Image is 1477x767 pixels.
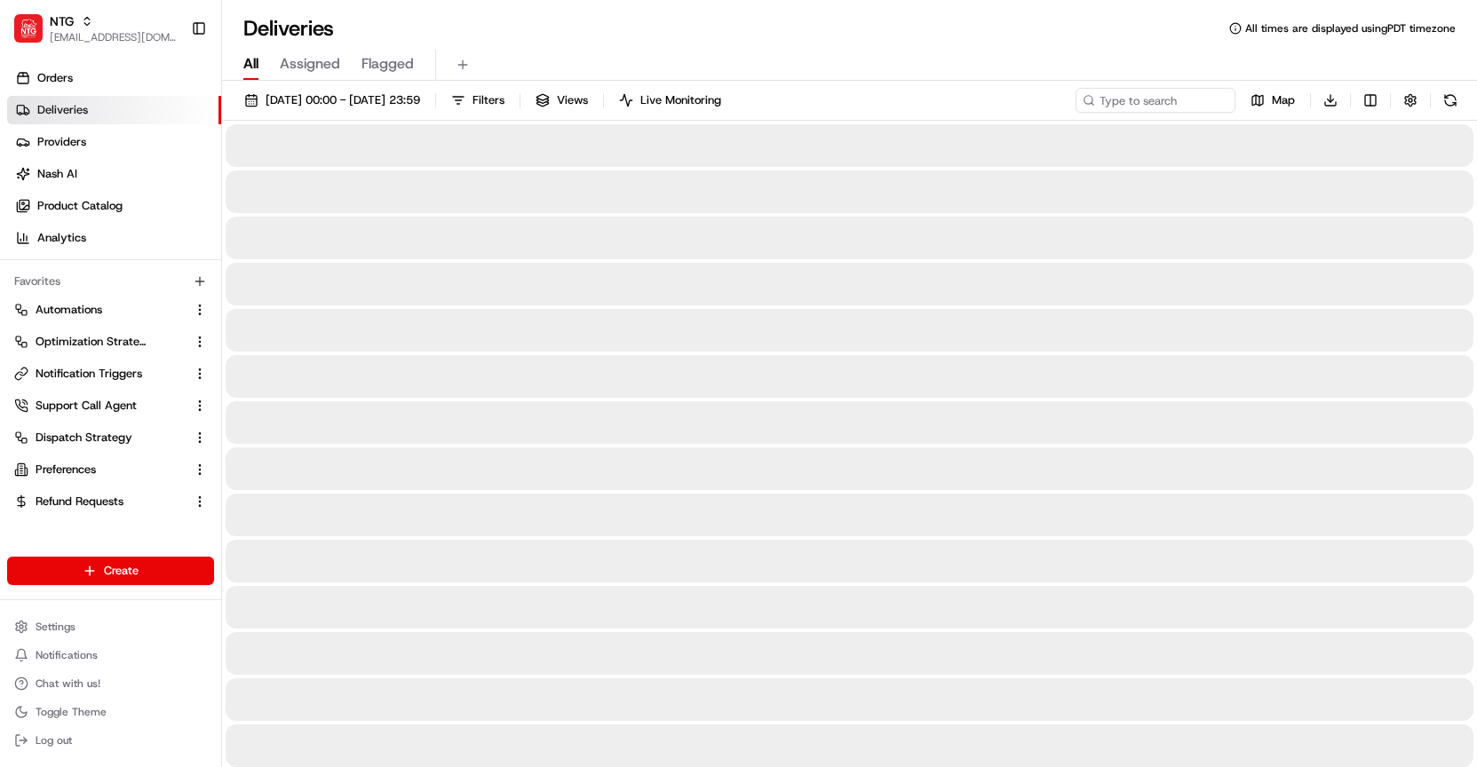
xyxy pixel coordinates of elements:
button: Chat with us! [7,671,214,696]
button: Refresh [1438,88,1463,113]
span: Preferences [36,462,96,478]
a: Deliveries [7,96,221,124]
span: Orders [37,70,73,86]
span: Settings [36,620,75,634]
span: Product Catalog [37,198,123,214]
span: Toggle Theme [36,705,107,719]
span: Log out [36,733,72,747]
span: Views [557,92,588,108]
span: Refund Requests [36,494,123,510]
span: Notification Triggers [36,366,142,382]
span: Flagged [361,53,414,75]
a: Dispatch Strategy [14,430,186,446]
a: Nash AI [7,160,221,188]
span: Chat with us! [36,676,100,691]
button: [EMAIL_ADDRESS][DOMAIN_NAME] [50,30,177,44]
button: Toggle Theme [7,700,214,724]
button: Live Monitoring [611,88,729,113]
a: Automations [14,302,186,318]
span: All [243,53,258,75]
span: Analytics [37,230,86,246]
button: Create [7,557,214,585]
button: Optimization Strategy [7,328,214,356]
button: Views [528,88,596,113]
button: Notification Triggers [7,360,214,388]
button: Refund Requests [7,487,214,516]
a: Support Call Agent [14,398,186,414]
a: Providers [7,128,221,156]
button: Automations [7,296,214,324]
span: Providers [37,134,86,150]
button: NTG [50,12,74,30]
span: Create [104,563,139,579]
span: Dispatch Strategy [36,430,132,446]
button: Support Call Agent [7,391,214,420]
button: Map [1243,88,1303,113]
span: Deliveries [37,102,88,118]
a: Product Catalog [7,192,221,220]
button: NTGNTG[EMAIL_ADDRESS][DOMAIN_NAME] [7,7,184,50]
a: Analytics [7,224,221,252]
a: Orders [7,64,221,92]
span: Assigned [280,53,340,75]
span: Nash AI [37,166,77,182]
span: Support Call Agent [36,398,137,414]
button: Preferences [7,455,214,484]
span: [DATE] 00:00 - [DATE] 23:59 [266,92,420,108]
div: Favorites [7,267,214,296]
button: Filters [443,88,512,113]
a: Refund Requests [14,494,186,510]
img: NTG [14,14,43,43]
span: Notifications [36,648,98,662]
button: Settings [7,614,214,639]
a: Preferences [14,462,186,478]
a: Notification Triggers [14,366,186,382]
span: Automations [36,302,102,318]
span: Map [1272,92,1295,108]
span: Filters [472,92,504,108]
input: Type to search [1076,88,1235,113]
button: Dispatch Strategy [7,423,214,452]
button: Log out [7,728,214,753]
span: Optimization Strategy [36,334,147,350]
button: Notifications [7,643,214,668]
a: Optimization Strategy [14,334,186,350]
h1: Deliveries [243,14,334,43]
span: All times are displayed using PDT timezone [1245,21,1456,36]
button: [DATE] 00:00 - [DATE] 23:59 [236,88,428,113]
span: Live Monitoring [640,92,721,108]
